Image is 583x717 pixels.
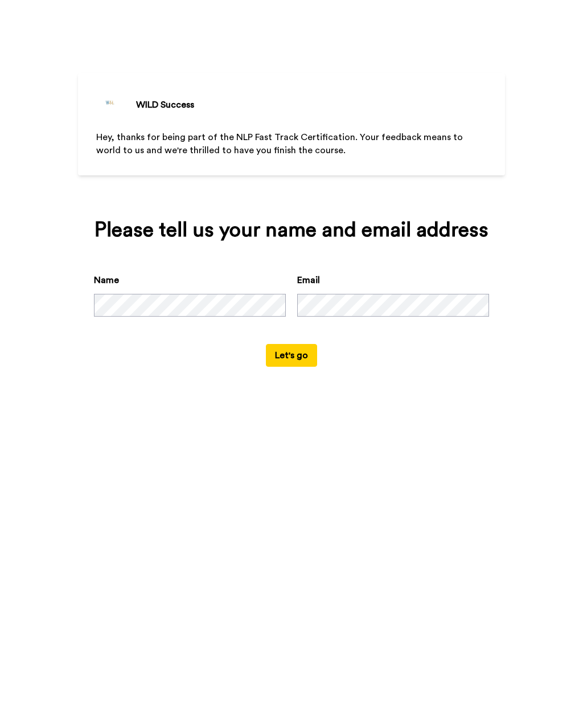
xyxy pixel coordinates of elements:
span: Hey, thanks for being part of the NLP Fast Track Certification. Your feedback means to world to u... [96,133,465,155]
div: WILD Success [136,98,194,112]
button: Let's go [266,344,317,367]
div: Please tell us your name and email address [94,219,489,241]
label: Name [94,273,119,287]
label: Email [297,273,320,287]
